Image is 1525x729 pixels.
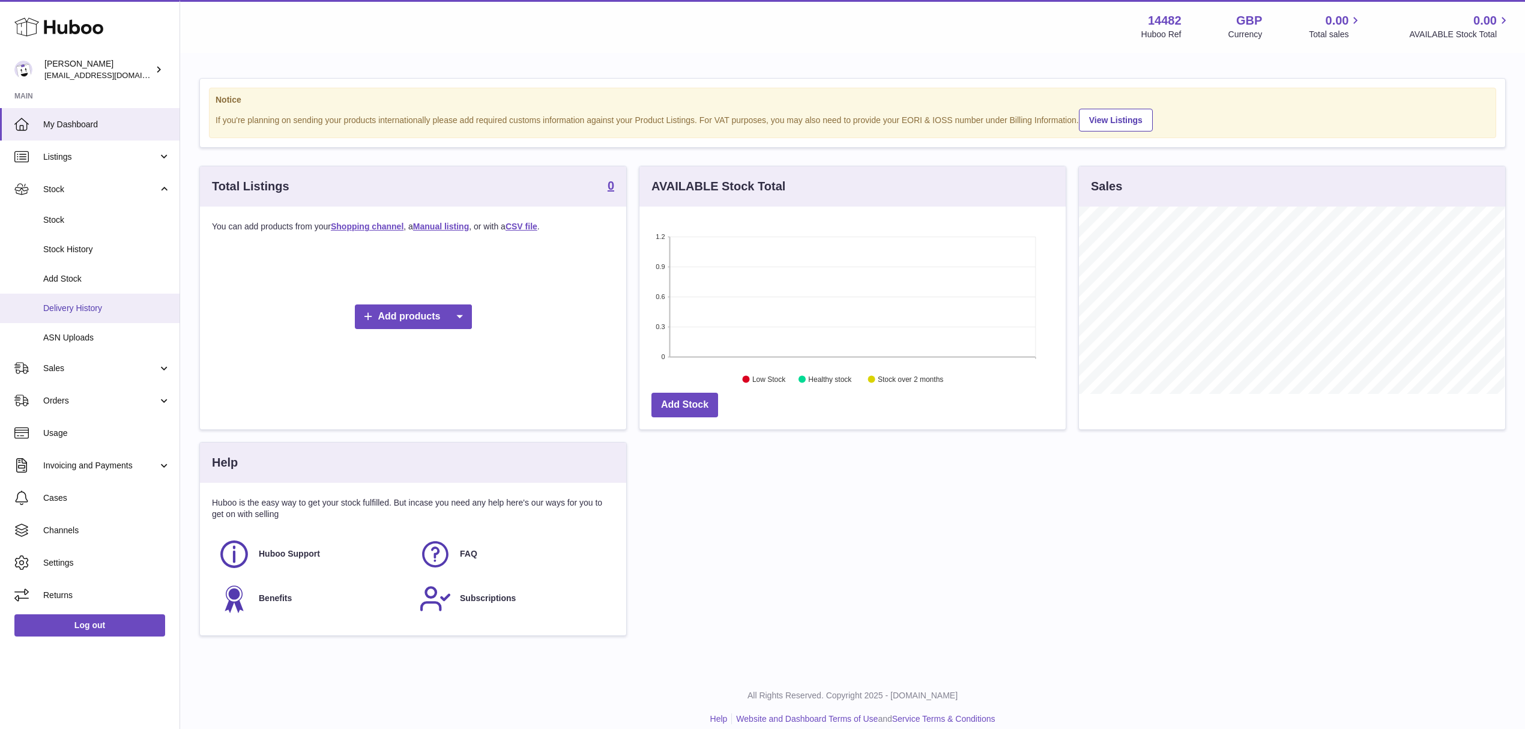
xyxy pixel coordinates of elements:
[43,428,171,439] span: Usage
[355,304,472,329] a: Add products
[506,222,537,231] a: CSV file
[43,332,171,343] span: ASN Uploads
[43,119,171,130] span: My Dashboard
[212,497,614,520] p: Huboo is the easy way to get your stock fulfilled. But incase you need any help here's our ways f...
[656,263,665,270] text: 0.9
[892,714,995,724] a: Service Terms & Conditions
[218,582,407,615] a: Benefits
[44,70,177,80] span: [EMAIL_ADDRESS][DOMAIN_NAME]
[710,714,728,724] a: Help
[656,293,665,300] text: 0.6
[259,548,320,560] span: Huboo Support
[190,690,1515,701] p: All Rights Reserved. Copyright 2025 - [DOMAIN_NAME]
[1079,109,1153,132] a: View Listings
[212,221,614,232] p: You can add products from your , a , or with a .
[1148,13,1182,29] strong: 14482
[1309,29,1362,40] span: Total sales
[43,492,171,504] span: Cases
[43,273,171,285] span: Add Stock
[331,222,403,231] a: Shopping channel
[43,363,158,374] span: Sales
[808,375,852,384] text: Healthy stock
[878,375,943,384] text: Stock over 2 months
[732,713,995,725] li: and
[216,107,1490,132] div: If you're planning on sending your products internationally please add required customs informati...
[218,538,407,570] a: Huboo Support
[1309,13,1362,40] a: 0.00 Total sales
[460,548,477,560] span: FAQ
[43,184,158,195] span: Stock
[651,393,718,417] a: Add Stock
[43,214,171,226] span: Stock
[1409,29,1511,40] span: AVAILABLE Stock Total
[608,180,614,194] a: 0
[259,593,292,604] span: Benefits
[43,244,171,255] span: Stock History
[736,714,878,724] a: Website and Dashboard Terms of Use
[43,590,171,601] span: Returns
[656,323,665,330] text: 0.3
[752,375,786,384] text: Low Stock
[419,538,608,570] a: FAQ
[43,525,171,536] span: Channels
[608,180,614,192] strong: 0
[460,593,516,604] span: Subscriptions
[43,460,158,471] span: Invoicing and Payments
[1409,13,1511,40] a: 0.00 AVAILABLE Stock Total
[651,178,785,195] h3: AVAILABLE Stock Total
[656,233,665,240] text: 1.2
[43,151,158,163] span: Listings
[43,303,171,314] span: Delivery History
[1141,29,1182,40] div: Huboo Ref
[216,94,1490,106] strong: Notice
[419,582,608,615] a: Subscriptions
[661,353,665,360] text: 0
[43,395,158,407] span: Orders
[212,455,238,471] h3: Help
[212,178,289,195] h3: Total Listings
[1473,13,1497,29] span: 0.00
[1091,178,1122,195] h3: Sales
[14,614,165,636] a: Log out
[413,222,469,231] a: Manual listing
[1228,29,1263,40] div: Currency
[1326,13,1349,29] span: 0.00
[1236,13,1262,29] strong: GBP
[44,58,152,81] div: [PERSON_NAME]
[43,557,171,569] span: Settings
[14,61,32,79] img: internalAdmin-14482@internal.huboo.com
